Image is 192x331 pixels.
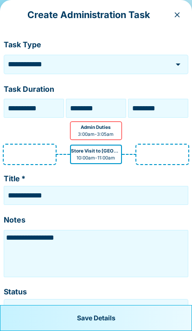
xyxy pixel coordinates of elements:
[172,302,185,315] button: Open
[4,173,188,184] label: Title
[130,101,186,115] input: Choose time, selected time is 3:05 AM
[4,286,188,297] label: Status
[172,58,185,71] button: Open
[4,83,188,95] p: Task Duration
[71,147,121,154] p: Store Visit to [GEOGRAPHIC_DATA]
[4,39,188,51] p: Task Type
[4,214,188,226] p: Notes
[68,101,124,115] input: Choose time, selected time is 3:00 AM
[77,154,115,161] p: 10:00am - 11:00am
[78,131,114,138] p: 3:00am - 3:05am
[6,101,62,115] input: Choose date, selected date is 28 Aug 2025
[7,7,170,22] p: Create Administration Task
[81,124,111,131] p: Admin Duties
